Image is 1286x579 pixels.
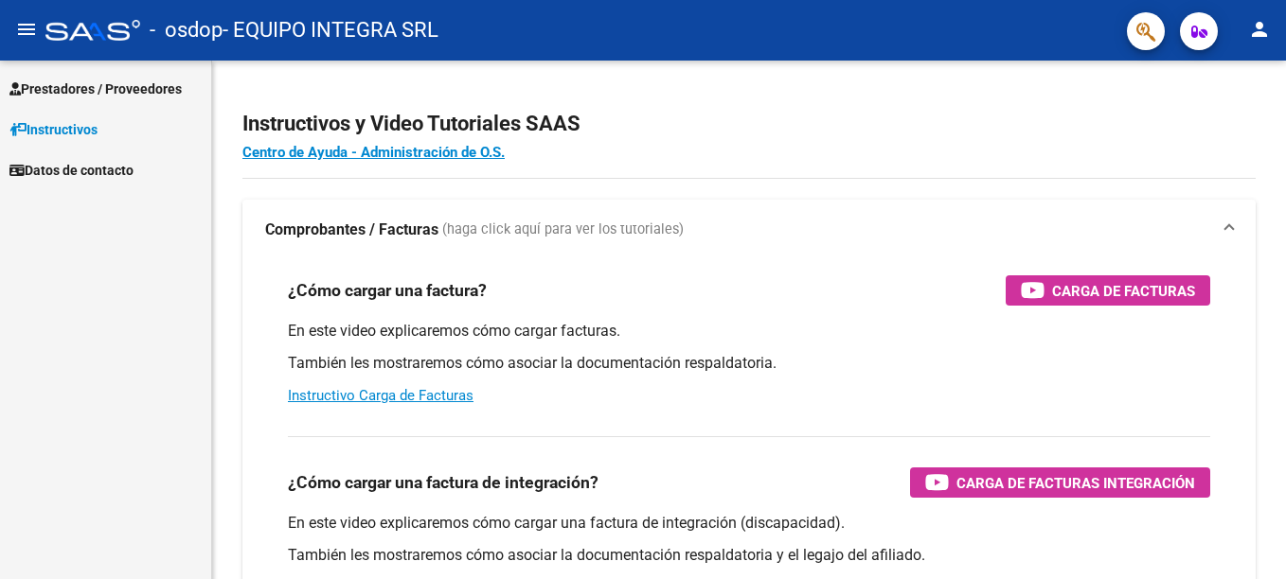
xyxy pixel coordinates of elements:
span: - osdop [150,9,223,51]
p: En este video explicaremos cómo cargar facturas. [288,321,1210,342]
span: (haga click aquí para ver los tutoriales) [442,219,684,240]
button: Carga de Facturas Integración [910,467,1210,498]
p: En este video explicaremos cómo cargar una factura de integración (discapacidad). [288,513,1210,534]
a: Centro de Ayuda - Administración de O.S. [242,144,505,161]
span: Carga de Facturas [1052,279,1195,303]
mat-icon: menu [15,18,38,41]
h2: Instructivos y Video Tutoriales SAAS [242,106,1256,142]
span: Instructivos [9,119,98,140]
button: Carga de Facturas [1006,275,1210,306]
span: - EQUIPO INTEGRA SRL [223,9,438,51]
span: Prestadores / Proveedores [9,79,182,99]
span: Datos de contacto [9,160,134,181]
strong: Comprobantes / Facturas [265,219,438,240]
h3: ¿Cómo cargar una factura? [288,277,487,304]
mat-icon: person [1248,18,1271,41]
a: Instructivo Carga de Facturas [288,387,473,404]
p: También les mostraremos cómo asociar la documentación respaldatoria. [288,353,1210,374]
p: También les mostraremos cómo asociar la documentación respaldatoria y el legajo del afiliado. [288,545,1210,566]
h3: ¿Cómo cargar una factura de integración? [288,469,598,496]
span: Carga de Facturas Integración [956,471,1195,495]
mat-expansion-panel-header: Comprobantes / Facturas (haga click aquí para ver los tutoriales) [242,200,1256,260]
iframe: Intercom live chat [1222,515,1267,560]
